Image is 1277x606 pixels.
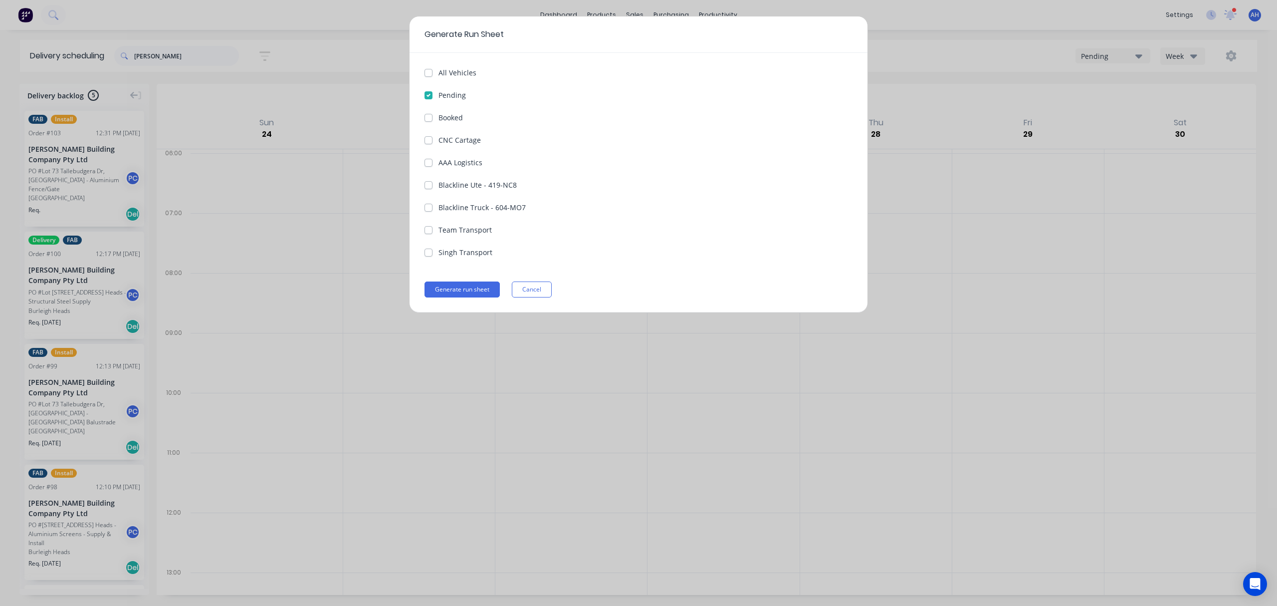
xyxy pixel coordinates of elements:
[438,180,517,190] label: Blackline Ute - 419-NC8
[438,112,463,123] label: Booked
[1243,572,1267,596] div: Open Intercom Messenger
[438,90,466,100] label: Pending
[438,225,492,235] label: Team Transport
[438,202,526,213] label: Blackline Truck - 604-MO7
[425,28,852,40] span: Generate Run Sheet
[438,157,482,168] label: AAA Logistics
[438,247,492,258] label: Singh Transport
[425,282,500,298] button: Generate run sheet
[438,68,476,77] span: All Vehicles
[438,135,481,145] label: CNC Cartage
[512,282,552,298] button: Cancel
